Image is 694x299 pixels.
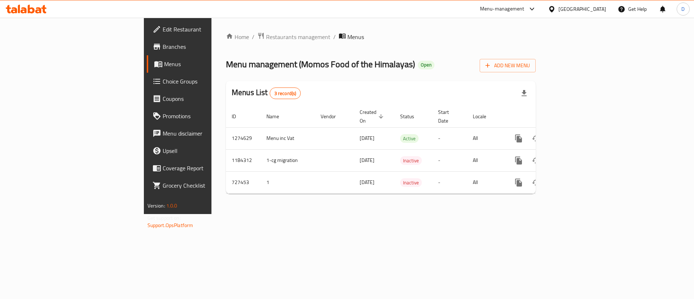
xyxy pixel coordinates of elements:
[226,32,536,42] nav: breadcrumb
[527,174,545,191] button: Change Status
[163,42,254,51] span: Branches
[266,112,288,121] span: Name
[400,178,422,187] div: Inactive
[163,94,254,103] span: Coupons
[147,142,260,159] a: Upsell
[147,73,260,90] a: Choice Groups
[527,152,545,169] button: Change Status
[400,134,419,143] span: Active
[147,21,260,38] a: Edit Restaurant
[480,59,536,72] button: Add New Menu
[163,146,254,155] span: Upsell
[163,112,254,120] span: Promotions
[163,77,254,86] span: Choice Groups
[432,149,467,171] td: -
[360,133,374,143] span: [DATE]
[147,221,193,230] a: Support.OpsPlatform
[261,149,315,171] td: 1-cg migration
[163,164,254,172] span: Coverage Report
[480,5,524,13] div: Menu-management
[681,5,685,13] span: D
[360,108,386,125] span: Created On
[432,171,467,193] td: -
[400,157,422,165] span: Inactive
[166,201,177,210] span: 1.0.0
[418,62,434,68] span: Open
[321,112,345,121] span: Vendor
[473,112,496,121] span: Locale
[147,38,260,55] a: Branches
[333,33,336,41] li: /
[467,127,504,149] td: All
[510,152,527,169] button: more
[558,5,606,13] div: [GEOGRAPHIC_DATA]
[226,56,415,72] span: Menu management ( Momos Food of the Himalayas )
[147,177,260,194] a: Grocery Checklist
[232,112,245,121] span: ID
[418,61,434,69] div: Open
[360,178,374,187] span: [DATE]
[270,87,301,99] div: Total records count
[347,33,364,41] span: Menus
[266,33,330,41] span: Restaurants management
[232,87,301,99] h2: Menus List
[510,130,527,147] button: more
[163,129,254,138] span: Menu disclaimer
[163,25,254,34] span: Edit Restaurant
[504,106,585,128] th: Actions
[270,90,301,97] span: 3 record(s)
[147,159,260,177] a: Coverage Report
[163,181,254,190] span: Grocery Checklist
[261,127,315,149] td: Menu inc Vat
[515,85,533,102] div: Export file
[147,201,165,210] span: Version:
[164,60,254,68] span: Menus
[360,155,374,165] span: [DATE]
[147,107,260,125] a: Promotions
[467,171,504,193] td: All
[527,130,545,147] button: Change Status
[400,112,424,121] span: Status
[438,108,458,125] span: Start Date
[467,149,504,171] td: All
[147,55,260,73] a: Menus
[257,32,330,42] a: Restaurants management
[432,127,467,149] td: -
[147,125,260,142] a: Menu disclaimer
[261,171,315,193] td: 1
[400,179,422,187] span: Inactive
[147,90,260,107] a: Coupons
[510,174,527,191] button: more
[147,213,181,223] span: Get support on:
[485,61,530,70] span: Add New Menu
[226,106,585,194] table: enhanced table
